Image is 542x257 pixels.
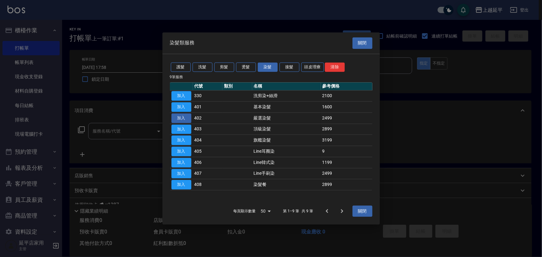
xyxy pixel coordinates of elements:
td: 407 [193,168,223,179]
td: 404 [193,135,223,146]
td: 2899 [321,124,372,135]
td: 402 [193,113,223,124]
button: 關閉 [353,205,372,217]
button: 剪髮 [214,62,234,72]
button: 清除 [325,62,345,72]
th: 參考價格 [321,83,372,91]
td: Line耳圈染 [252,146,321,157]
th: 代號 [193,83,223,91]
button: 加入 [171,91,191,101]
button: 燙髮 [236,62,256,72]
td: 401 [193,101,223,113]
td: 9 [321,146,372,157]
td: Line韓式染 [252,157,321,168]
td: 2499 [321,113,372,124]
td: 3199 [321,135,372,146]
td: 頂級染髮 [252,124,321,135]
td: Line手刷染 [252,168,321,179]
td: 403 [193,124,223,135]
td: 406 [193,157,223,168]
button: 洗髮 [193,62,212,72]
button: 頭皮理療 [301,62,324,72]
td: 2100 [321,90,372,101]
th: 類別 [222,83,252,91]
button: 加入 [171,113,191,123]
td: 1199 [321,157,372,168]
td: 染髮餐 [252,179,321,190]
td: 2899 [321,179,372,190]
span: 染髮類服務 [170,40,195,46]
td: 330 [193,90,223,101]
button: 加入 [171,158,191,167]
button: 護髮 [171,62,191,72]
td: 基本染髮 [252,101,321,113]
td: 1600 [321,101,372,113]
th: 名稱 [252,83,321,91]
button: 加入 [171,180,191,190]
p: 第 1–9 筆 共 9 筆 [283,209,313,214]
td: 洗剪染+絲滑 [252,90,321,101]
button: 接髮 [280,62,299,72]
button: 加入 [171,102,191,112]
p: 9 筆服務 [170,74,372,80]
td: 405 [193,146,223,157]
td: 408 [193,179,223,190]
button: 關閉 [353,37,372,49]
button: 加入 [171,124,191,134]
button: 染髮 [258,62,278,72]
div: 50 [258,203,273,219]
td: 嚴選染髮 [252,113,321,124]
td: 2499 [321,168,372,179]
p: 每頁顯示數量 [233,209,256,214]
td: 旗艦染髮 [252,135,321,146]
button: 加入 [171,169,191,178]
button: 加入 [171,147,191,156]
button: 加入 [171,136,191,145]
